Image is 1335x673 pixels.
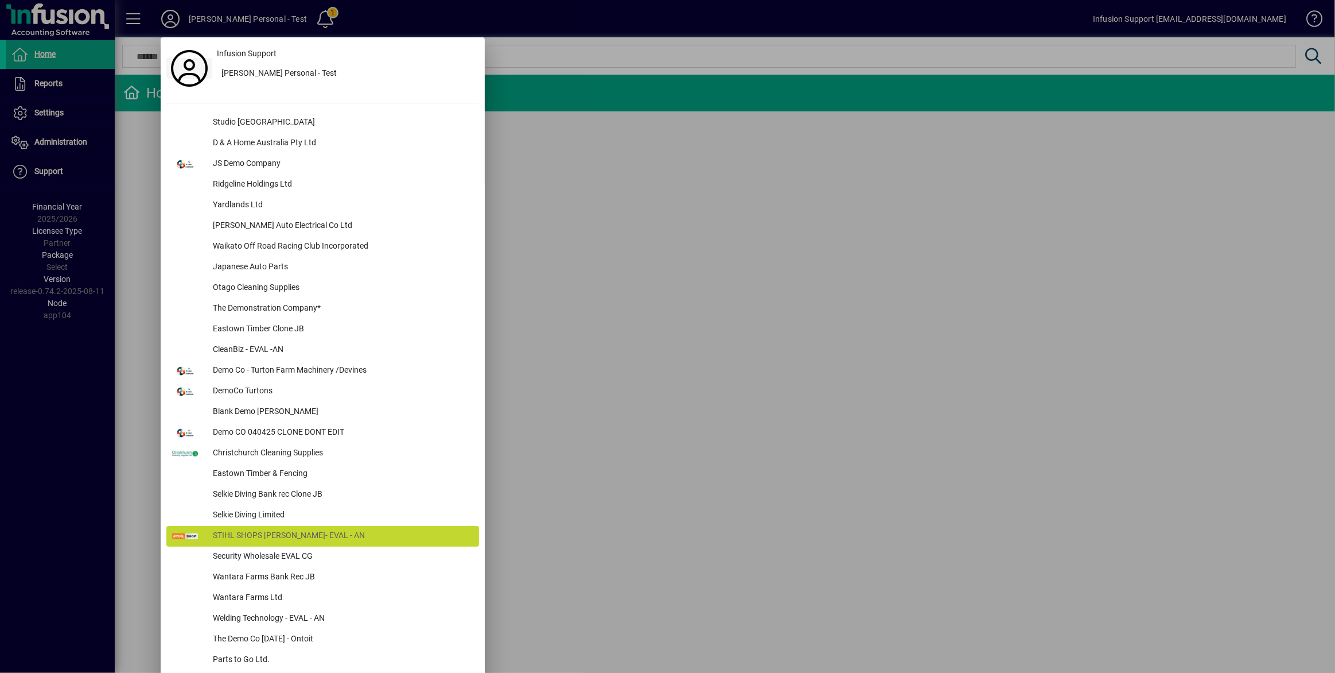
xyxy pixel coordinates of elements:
div: The Demonstration Company* [204,299,479,319]
div: Wantara Farms Bank Rec JB [204,567,479,588]
div: Christchurch Cleaning Supplies [204,443,479,464]
div: Studio [GEOGRAPHIC_DATA] [204,113,479,133]
div: Selkie Diving Bank rec Clone JB [204,485,479,505]
button: STIHL SHOPS [PERSON_NAME]- EVAL - AN [166,526,479,547]
button: Wantara Farms Bank Rec JB [166,567,479,588]
a: Profile [166,58,212,79]
div: Yardlands Ltd [204,195,479,216]
div: Welding Technology - EVAL - AN [204,609,479,629]
button: Yardlands Ltd [166,195,479,216]
button: Studio [GEOGRAPHIC_DATA] [166,113,479,133]
div: Parts to Go Ltd. [204,650,479,671]
div: STIHL SHOPS [PERSON_NAME]- EVAL - AN [204,526,479,547]
button: The Demonstration Company* [166,299,479,319]
button: Ridgeline Holdings Ltd [166,175,479,195]
div: JS Demo Company [204,154,479,175]
button: [PERSON_NAME] Personal - Test [212,64,479,84]
button: Japanese Auto Parts [166,257,479,278]
div: The Demo Co [DATE] - Ontoit [204,629,479,650]
div: Selkie Diving Limited [204,505,479,526]
button: Wantara Farms Ltd [166,588,479,609]
button: Blank Demo [PERSON_NAME] [166,402,479,423]
button: Eastown Timber Clone JB [166,319,479,340]
button: Parts to Go Ltd. [166,650,479,671]
button: DemoCo Turtons [166,381,479,402]
div: Ridgeline Holdings Ltd [204,175,479,195]
div: Security Wholesale EVAL CG [204,547,479,567]
div: Eastown Timber & Fencing [204,464,479,485]
button: The Demo Co [DATE] - Ontoit [166,629,479,650]
button: Welding Technology - EVAL - AN [166,609,479,629]
button: Eastown Timber & Fencing [166,464,479,485]
button: Demo CO 040425 CLONE DONT EDIT [166,423,479,443]
a: Infusion Support [212,43,479,64]
span: Infusion Support [217,48,277,60]
button: CleanBiz - EVAL -AN [166,340,479,361]
div: D & A Home Australia Pty Ltd [204,133,479,154]
div: Otago Cleaning Supplies [204,278,479,299]
div: Japanese Auto Parts [204,257,479,278]
div: Demo Co - Turton Farm Machinery /Devines [204,361,479,381]
button: JS Demo Company [166,154,479,175]
button: Waikato Off Road Racing Club Incorporated [166,237,479,257]
button: Selkie Diving Bank rec Clone JB [166,485,479,505]
button: Christchurch Cleaning Supplies [166,443,479,464]
button: D & A Home Australia Pty Ltd [166,133,479,154]
div: Eastown Timber Clone JB [204,319,479,340]
div: Blank Demo [PERSON_NAME] [204,402,479,423]
button: [PERSON_NAME] Auto Electrical Co Ltd [166,216,479,237]
div: Wantara Farms Ltd [204,588,479,609]
button: Demo Co - Turton Farm Machinery /Devines [166,361,479,381]
div: Demo CO 040425 CLONE DONT EDIT [204,423,479,443]
div: CleanBiz - EVAL -AN [204,340,479,361]
div: Waikato Off Road Racing Club Incorporated [204,237,479,257]
button: Security Wholesale EVAL CG [166,547,479,567]
div: DemoCo Turtons [204,381,479,402]
button: Otago Cleaning Supplies [166,278,479,299]
button: Selkie Diving Limited [166,505,479,526]
div: [PERSON_NAME] Auto Electrical Co Ltd [204,216,479,237]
